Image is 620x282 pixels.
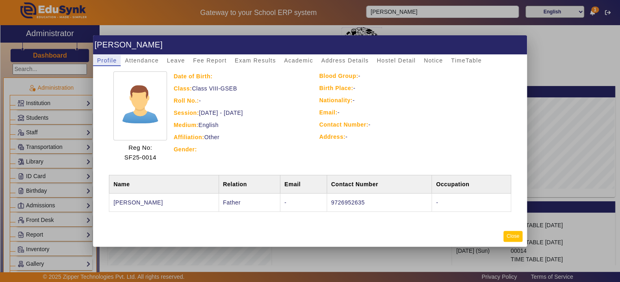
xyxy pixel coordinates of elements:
[319,71,508,81] div: -
[93,35,527,54] h1: [PERSON_NAME]
[173,96,299,105] div: -
[173,110,199,116] strong: Session:
[319,95,508,105] div: -
[193,58,227,63] span: Fee Report
[280,175,327,193] th: Email
[319,108,508,117] div: -
[432,175,511,193] th: Occupation
[319,132,508,142] div: -
[319,60,340,67] strong: House:
[173,146,197,153] strong: Gender:
[319,83,508,93] div: -
[451,58,481,63] span: TimeTable
[319,97,353,103] strong: Nationality:
[321,58,369,63] span: Address Details
[173,132,299,142] div: Other
[109,193,219,211] td: [PERSON_NAME]
[167,58,185,63] span: Leave
[424,58,443,63] span: Notice
[173,120,299,130] div: English
[319,120,508,129] div: -
[124,143,156,153] p: Reg No:
[219,193,280,211] td: Father
[327,193,431,211] td: 9726952635
[280,193,327,211] td: -
[109,175,219,193] th: Name
[173,84,299,93] div: Class VIII-GSEB
[319,73,358,79] strong: Blood Group:
[173,122,198,128] strong: Medium:
[173,85,192,92] strong: Class:
[173,73,212,80] strong: Date of Birth:
[173,134,204,140] strong: Affiliation:
[503,231,522,242] button: Close
[113,71,167,140] img: profile.png
[97,58,117,63] span: Profile
[432,193,511,211] td: -
[284,58,313,63] span: Academic
[327,175,431,193] th: Contact Number
[377,58,416,63] span: Hostel Detail
[319,85,353,91] strong: Birth Place:
[219,175,280,193] th: Relation
[124,153,156,162] p: SF25-0014
[319,121,369,128] strong: Contact Number:
[173,108,299,118] div: [DATE] - [DATE]
[173,97,199,104] strong: Roll No.:
[319,133,346,140] strong: Address:
[235,58,276,63] span: Exam Results
[125,58,158,63] span: Attendance
[319,109,338,116] strong: Email:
